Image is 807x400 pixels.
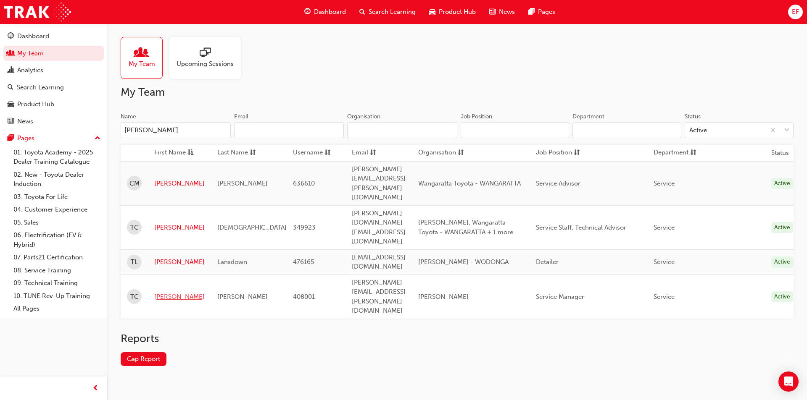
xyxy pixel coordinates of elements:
span: sorting-icon [574,148,580,158]
span: Service Advisor [536,180,580,187]
a: My Team [3,46,104,61]
span: down-icon [784,125,790,136]
div: Department [572,112,604,121]
span: TC [130,223,139,233]
span: Upcoming Sessions [177,59,234,69]
a: [PERSON_NAME] [154,257,205,267]
a: 03. Toyota For Life [10,191,104,204]
div: Product Hub [17,99,54,109]
span: 349923 [293,224,316,231]
span: Lansdown [217,258,247,266]
span: up-icon [95,133,100,144]
button: Pages [3,131,104,146]
a: 05. Sales [10,216,104,229]
span: Wangaratta Toyota - WANGARATTA [418,180,521,187]
div: Email [234,112,248,121]
button: Job Positionsorting-icon [536,148,582,158]
a: 08. Service Training [10,264,104,277]
div: Dashboard [17,31,49,41]
span: asc-icon [187,148,194,158]
span: Last Name [217,148,248,158]
span: Service Manager [536,293,584,301]
a: 10. TUNE Rev-Up Training [10,290,104,303]
span: Search Learning [369,7,416,17]
span: [PERSON_NAME] [418,293,469,301]
span: news-icon [489,7,496,17]
div: Active [771,256,793,268]
a: [PERSON_NAME] [154,179,205,188]
span: CM [129,179,140,188]
span: Product Hub [439,7,476,17]
span: sorting-icon [324,148,331,158]
span: Service [654,180,675,187]
a: 01. Toyota Academy - 2025 Dealer Training Catalogue [10,146,104,168]
span: Service [654,293,675,301]
span: EF [792,7,799,17]
div: Job Position [461,112,492,121]
span: [PERSON_NAME] - WODONGA [418,258,509,266]
span: 636610 [293,180,315,187]
div: Status [685,112,701,121]
button: Last Namesorting-icon [217,148,264,158]
div: Active [689,125,707,135]
a: guage-iconDashboard [298,3,353,21]
a: Analytics [3,63,104,78]
a: Upcoming Sessions [169,37,248,79]
h2: Reports [121,332,794,345]
div: Active [771,178,793,189]
span: First Name [154,148,186,158]
span: [PERSON_NAME][EMAIL_ADDRESS][PERSON_NAME][DOMAIN_NAME] [352,165,406,201]
div: Open Intercom Messenger [778,371,799,392]
span: people-icon [136,47,147,59]
span: [PERSON_NAME][DOMAIN_NAME][EMAIL_ADDRESS][DOMAIN_NAME] [352,209,406,246]
span: 408001 [293,293,315,301]
div: Name [121,112,136,121]
span: sorting-icon [690,148,696,158]
span: [PERSON_NAME][EMAIL_ADDRESS][PERSON_NAME][DOMAIN_NAME] [352,279,406,315]
a: 07. Parts21 Certification [10,251,104,264]
a: Search Learning [3,80,104,95]
a: Gap Report [121,352,166,366]
div: Search Learning [17,83,64,92]
div: Analytics [17,65,43,75]
div: Active [771,222,793,233]
a: 02. New - Toyota Dealer Induction [10,168,104,191]
span: prev-icon [92,383,99,394]
input: Organisation [347,122,457,138]
th: Status [771,148,789,158]
a: search-iconSearch Learning [353,3,422,21]
button: Departmentsorting-icon [654,148,700,158]
span: My Team [129,59,155,69]
span: car-icon [8,101,14,108]
a: [PERSON_NAME] [154,292,205,302]
a: 06. Electrification (EV & Hybrid) [10,229,104,251]
span: guage-icon [8,33,14,40]
span: [EMAIL_ADDRESS][DOMAIN_NAME] [352,254,406,271]
span: news-icon [8,118,14,125]
span: Department [654,148,688,158]
a: News [3,114,104,129]
div: News [17,117,33,126]
a: 04. Customer Experience [10,203,104,216]
a: pages-iconPages [522,3,562,21]
input: Email [234,122,344,138]
a: news-iconNews [483,3,522,21]
span: pages-icon [528,7,535,17]
a: car-iconProduct Hub [422,3,483,21]
div: Active [771,291,793,303]
button: First Nameasc-icon [154,148,200,158]
span: [DEMOGRAPHIC_DATA] [217,224,287,231]
span: pages-icon [8,135,14,142]
a: Trak [4,3,71,21]
span: guage-icon [304,7,311,17]
span: sorting-icon [250,148,256,158]
button: Emailsorting-icon [352,148,398,158]
span: Job Position [536,148,572,158]
span: car-icon [429,7,435,17]
span: News [499,7,515,17]
span: Service [654,224,675,231]
input: Name [121,122,231,138]
span: Organisation [418,148,456,158]
span: 476165 [293,258,314,266]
